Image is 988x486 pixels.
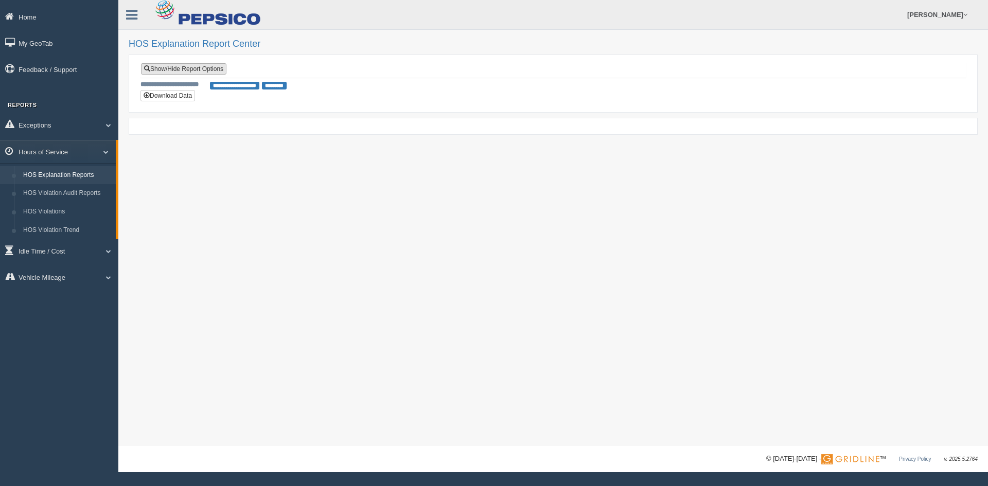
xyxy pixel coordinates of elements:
[19,184,116,203] a: HOS Violation Audit Reports
[821,454,879,464] img: Gridline
[19,221,116,240] a: HOS Violation Trend
[944,456,978,462] span: v. 2025.5.2764
[129,39,978,49] h2: HOS Explanation Report Center
[766,454,978,464] div: © [DATE]-[DATE] - ™
[19,203,116,221] a: HOS Violations
[899,456,931,462] a: Privacy Policy
[140,90,195,101] button: Download Data
[19,166,116,185] a: HOS Explanation Reports
[141,63,226,75] a: Show/Hide Report Options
